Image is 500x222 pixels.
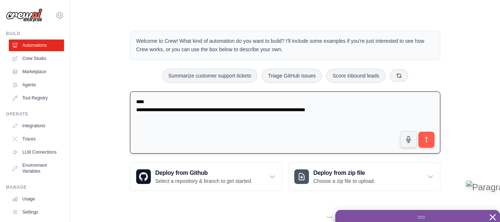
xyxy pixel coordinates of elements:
[6,111,64,117] div: Operate
[155,177,252,185] p: Select a repository & branch to get started.
[9,146,64,158] a: LLM Connections
[463,187,500,222] iframe: Chat Widget
[313,169,375,177] h3: Deploy from zip file
[9,206,64,218] a: Settings
[9,66,64,78] a: Marketplace
[136,37,434,54] p: Welcome to Crew! What kind of automation do you want to build? I'll include some examples if you'...
[313,177,375,185] p: Choose a zip file to upload.
[155,169,252,177] h3: Deploy from Github
[9,193,64,205] a: Usage
[6,31,64,37] div: Build
[262,69,322,83] button: Triage GitHub issues
[9,79,64,91] a: Agents
[9,159,64,177] a: Environment Variables
[9,39,64,51] a: Automations
[9,120,64,132] a: Integrations
[6,8,42,22] img: Logo
[9,53,64,64] a: Crew Studio
[326,69,385,83] button: Score inbound leads
[162,69,257,83] button: Summarize customer support tickets
[9,92,64,104] a: Tool Registry
[6,184,64,190] div: Manage
[9,133,64,145] a: Traces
